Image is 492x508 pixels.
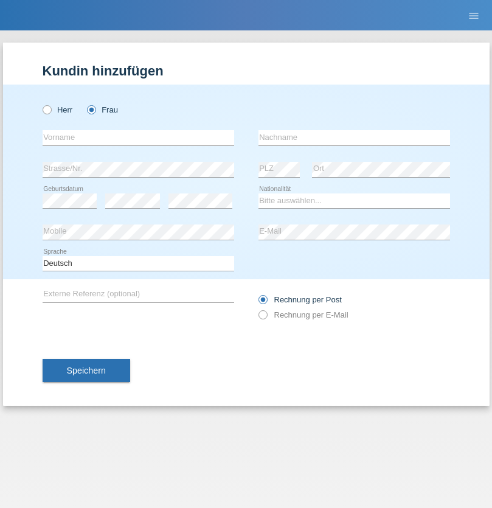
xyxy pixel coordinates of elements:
input: Frau [87,105,95,113]
label: Herr [43,105,73,114]
label: Rechnung per E-Mail [258,310,348,319]
i: menu [468,10,480,22]
h1: Kundin hinzufügen [43,63,450,78]
input: Rechnung per Post [258,295,266,310]
input: Herr [43,105,50,113]
a: menu [462,12,486,19]
input: Rechnung per E-Mail [258,310,266,325]
label: Frau [87,105,118,114]
button: Speichern [43,359,130,382]
label: Rechnung per Post [258,295,342,304]
span: Speichern [67,366,106,375]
